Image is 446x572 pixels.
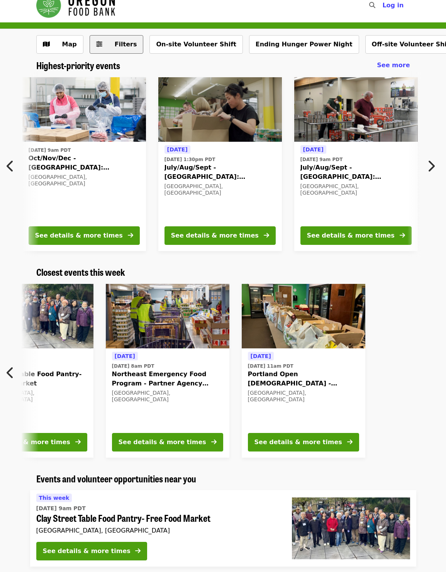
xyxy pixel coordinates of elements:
span: Northeast Emergency Food Program - Partner Agency Support [112,370,223,388]
div: See details & more times [119,438,206,447]
span: Clay Street Table Food Pantry- Free Food Market [36,513,280,524]
a: See details for "Oct/Nov/Dec - Beaverton: Repack/Sort (age 10+)" [22,77,146,251]
div: See details & more times [254,438,342,447]
button: See details & more times [300,226,412,245]
i: arrow-right icon [75,438,81,446]
span: Events and volunteer opportunities near you [36,472,196,485]
a: See details for "July/Aug/Sept - Portland: Repack/Sort (age 16+)" [294,77,418,251]
span: Map [62,41,77,48]
a: See details for "Portland Open Bible - Partner Agency Support (16+)" [242,284,365,458]
button: Filters (0 selected) [90,35,144,54]
span: Portland Open [DEMOGRAPHIC_DATA] - Partner Agency Support (16+) [248,370,359,388]
img: Clay Street Table Food Pantry- Free Food Market organized by Oregon Food Bank [292,497,410,559]
i: map icon [43,41,50,48]
i: arrow-right icon [128,232,133,239]
div: [GEOGRAPHIC_DATA], [GEOGRAPHIC_DATA] [248,390,359,403]
span: July/Aug/Sept - [GEOGRAPHIC_DATA]: Repack/Sort (age [DEMOGRAPHIC_DATA]+) [164,163,276,182]
span: Filters [115,41,137,48]
span: July/Aug/Sept - [GEOGRAPHIC_DATA]: Repack/Sort (age [DEMOGRAPHIC_DATA]+) [300,163,412,182]
time: [DATE] 11am PDT [248,363,293,370]
div: See details & more times [35,231,123,240]
i: chevron-left icon [7,159,14,173]
img: Portland Open Bible - Partner Agency Support (16+) organized by Oregon Food Bank [242,284,365,349]
button: See details & more times [36,542,147,560]
div: Highest-priority events [30,60,416,71]
span: [DATE] [251,353,271,359]
div: See details & more times [307,231,395,240]
i: arrow-right icon [135,547,141,555]
span: [DATE] [115,353,135,359]
a: Highest-priority events [36,60,120,71]
span: [DATE] [303,146,324,153]
div: [GEOGRAPHIC_DATA], [GEOGRAPHIC_DATA] [164,183,276,196]
a: See more [377,61,410,70]
i: arrow-right icon [347,438,353,446]
div: See details & more times [171,231,259,240]
a: See details for "July/Aug/Sept - Portland: Repack/Sort (age 8+)" [158,77,282,251]
img: July/Aug/Sept - Portland: Repack/Sort (age 16+) organized by Oregon Food Bank [294,77,418,142]
i: search icon [369,2,375,9]
a: Closest events this week [36,266,125,278]
time: [DATE] 1:30pm PDT [164,156,215,163]
button: Next item [421,155,446,177]
button: See details & more times [112,433,223,451]
button: Show map view [36,35,83,54]
button: On-site Volunteer Shift [149,35,243,54]
i: chevron-left icon [7,365,14,380]
time: [DATE] 9am PDT [300,156,343,163]
span: See more [377,61,410,69]
div: [GEOGRAPHIC_DATA], [GEOGRAPHIC_DATA] [112,390,223,403]
i: arrow-right icon [264,232,269,239]
div: [GEOGRAPHIC_DATA], [GEOGRAPHIC_DATA] [300,183,412,196]
time: [DATE] 9am PDT [36,504,86,513]
span: Closest events this week [36,265,125,278]
div: See details & more times [43,547,131,556]
button: See details & more times [29,226,140,245]
span: [DATE] [167,146,188,153]
time: [DATE] 9am PDT [29,147,71,154]
i: chevron-right icon [427,159,435,173]
img: July/Aug/Sept - Portland: Repack/Sort (age 8+) organized by Oregon Food Bank [158,77,282,142]
span: Highest-priority events [36,58,120,72]
img: Oct/Nov/Dec - Beaverton: Repack/Sort (age 10+) organized by Oregon Food Bank [22,77,146,142]
time: [DATE] 8am PDT [112,363,154,370]
button: Ending Hunger Power Night [249,35,359,54]
span: Oct/Nov/Dec - [GEOGRAPHIC_DATA]: Repack/Sort (age [DEMOGRAPHIC_DATA]+) [29,154,140,172]
a: See details for "Northeast Emergency Food Program - Partner Agency Support" [106,284,229,458]
div: [GEOGRAPHIC_DATA], [GEOGRAPHIC_DATA] [36,527,280,534]
div: [GEOGRAPHIC_DATA], [GEOGRAPHIC_DATA] [29,174,140,187]
span: Log in [382,2,404,9]
i: arrow-right icon [400,232,405,239]
div: Closest events this week [30,266,416,278]
span: This week [39,495,70,501]
i: sliders-h icon [96,41,102,48]
img: Northeast Emergency Food Program - Partner Agency Support organized by Oregon Food Bank [106,284,229,349]
button: See details & more times [164,226,276,245]
button: See details & more times [248,433,359,451]
a: See details for "Clay Street Table Food Pantry- Free Food Market" [30,490,416,567]
i: arrow-right icon [211,438,217,446]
